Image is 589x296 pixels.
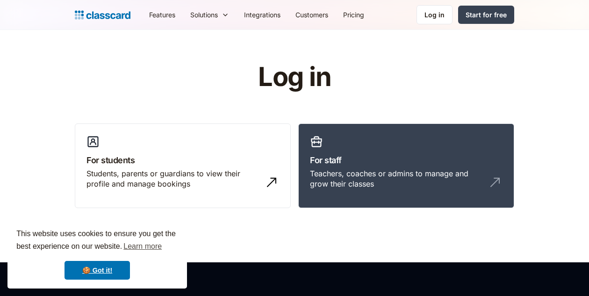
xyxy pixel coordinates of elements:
[466,10,507,20] div: Start for free
[183,4,237,25] div: Solutions
[75,8,130,22] a: home
[237,4,288,25] a: Integrations
[310,154,503,166] h3: For staff
[298,123,514,209] a: For staffTeachers, coaches or admins to manage and grow their classes
[142,4,183,25] a: Features
[16,228,178,253] span: This website uses cookies to ensure you get the best experience on our website.
[65,261,130,280] a: dismiss cookie message
[86,154,279,166] h3: For students
[75,123,291,209] a: For studentsStudents, parents or guardians to view their profile and manage bookings
[86,168,260,189] div: Students, parents or guardians to view their profile and manage bookings
[336,4,372,25] a: Pricing
[417,5,453,24] a: Log in
[288,4,336,25] a: Customers
[458,6,514,24] a: Start for free
[7,219,187,289] div: cookieconsent
[122,239,163,253] a: learn more about cookies
[310,168,484,189] div: Teachers, coaches or admins to manage and grow their classes
[424,10,445,20] div: Log in
[190,10,218,20] div: Solutions
[146,63,443,92] h1: Log in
